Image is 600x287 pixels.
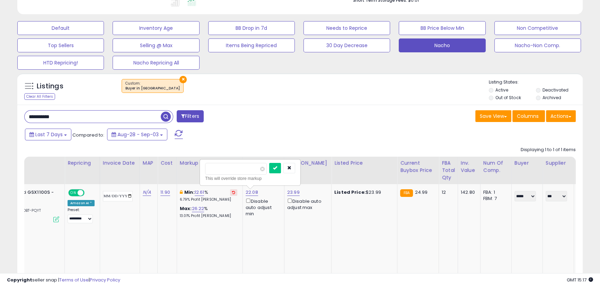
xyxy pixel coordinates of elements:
[399,21,485,35] button: BB Price Below Min
[400,159,436,174] div: Current Buybox Price
[542,87,568,93] label: Deactivated
[113,56,199,70] button: Nacho Repricing All
[184,189,195,195] b: Min:
[113,38,199,52] button: Selling @ Max
[334,159,394,167] div: Listed Price
[37,81,63,91] h5: Listings
[180,197,237,202] p: 6.79% Profit [PERSON_NAME]
[415,189,427,195] span: 24.99
[246,189,258,196] a: 22.08
[180,214,237,218] p: 13.01% Profit [PERSON_NAME]
[303,21,390,35] button: Needs to Reprice
[68,159,97,167] div: Repricing
[180,206,237,218] div: %
[546,110,576,122] button: Actions
[489,79,583,86] p: Listing States:
[59,277,89,283] a: Terms of Use
[442,189,452,195] div: 12
[35,131,63,138] span: Last 7 Days
[483,159,509,174] div: Num of Comp.
[461,159,477,174] div: Inv. value
[208,21,295,35] button: BB Drop in 7d
[483,195,506,202] div: FBM: 7
[107,129,167,140] button: Aug-28 - Sep-03
[494,38,581,52] button: Nacho-Non Comp.
[100,157,140,184] th: CSV column name: cust_attr_3_Invoice Date
[192,205,204,212] a: 26.22
[205,175,295,182] div: This will override store markup
[517,113,539,120] span: Columns
[69,190,78,196] span: ON
[7,277,120,284] div: seller snap | |
[143,159,155,167] div: MAP
[160,189,170,196] a: 11.90
[7,277,32,283] strong: Copyright
[17,21,104,35] button: Default
[125,86,180,91] div: Buyer in [GEOGRAPHIC_DATA]
[68,200,95,206] div: Amazon AI *
[24,93,55,100] div: Clear All Filters
[461,189,475,195] div: 142.80
[25,129,71,140] button: Last 7 Days
[180,159,240,167] div: Markup on Cost
[546,159,571,167] div: Supplier
[399,38,485,52] button: Nacho
[90,277,120,283] a: Privacy Policy
[495,87,508,93] label: Active
[246,197,279,217] div: Disable auto adjust min
[68,208,95,223] div: Preset:
[400,189,413,197] small: FBA
[117,131,159,138] span: Aug-28 - Sep-03
[514,159,540,167] div: Buyer
[303,38,390,52] button: 30 Day Decrease
[475,110,511,122] button: Save View
[113,21,199,35] button: Inventory Age
[195,189,204,196] a: 12.61
[160,159,174,167] div: Cost
[567,277,593,283] span: 2025-09-11 15:17 GMT
[542,157,574,184] th: CSV column name: cust_attr_2_Supplier
[208,38,295,52] button: Items Being Repriced
[287,197,326,211] div: Disable auto adjust max
[177,157,242,184] th: The percentage added to the cost of goods (COGS) that forms the calculator for Min & Max prices.
[72,132,104,138] span: Compared to:
[287,159,328,167] div: [PERSON_NAME]
[180,205,192,212] b: Max:
[442,159,455,181] div: FBA Total Qty
[512,110,545,122] button: Columns
[287,189,300,196] a: 23.99
[334,189,366,195] b: Listed Price:
[521,147,576,153] div: Displaying 1 to 1 of 1 items
[511,157,542,184] th: CSV column name: cust_attr_1_Buyer
[83,190,95,196] span: OFF
[180,189,237,202] div: %
[17,56,104,70] button: HTD Repricing!
[179,76,187,83] button: ×
[103,159,137,167] div: Invoice Date
[143,189,151,196] a: N/A
[177,110,204,122] button: Filters
[483,189,506,195] div: FBA: 1
[494,21,581,35] button: Non Competitive
[495,95,521,101] label: Out of Stock
[542,95,561,101] label: Archived
[17,38,104,52] button: Top Sellers
[125,81,180,91] span: Custom:
[334,189,392,195] div: $23.99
